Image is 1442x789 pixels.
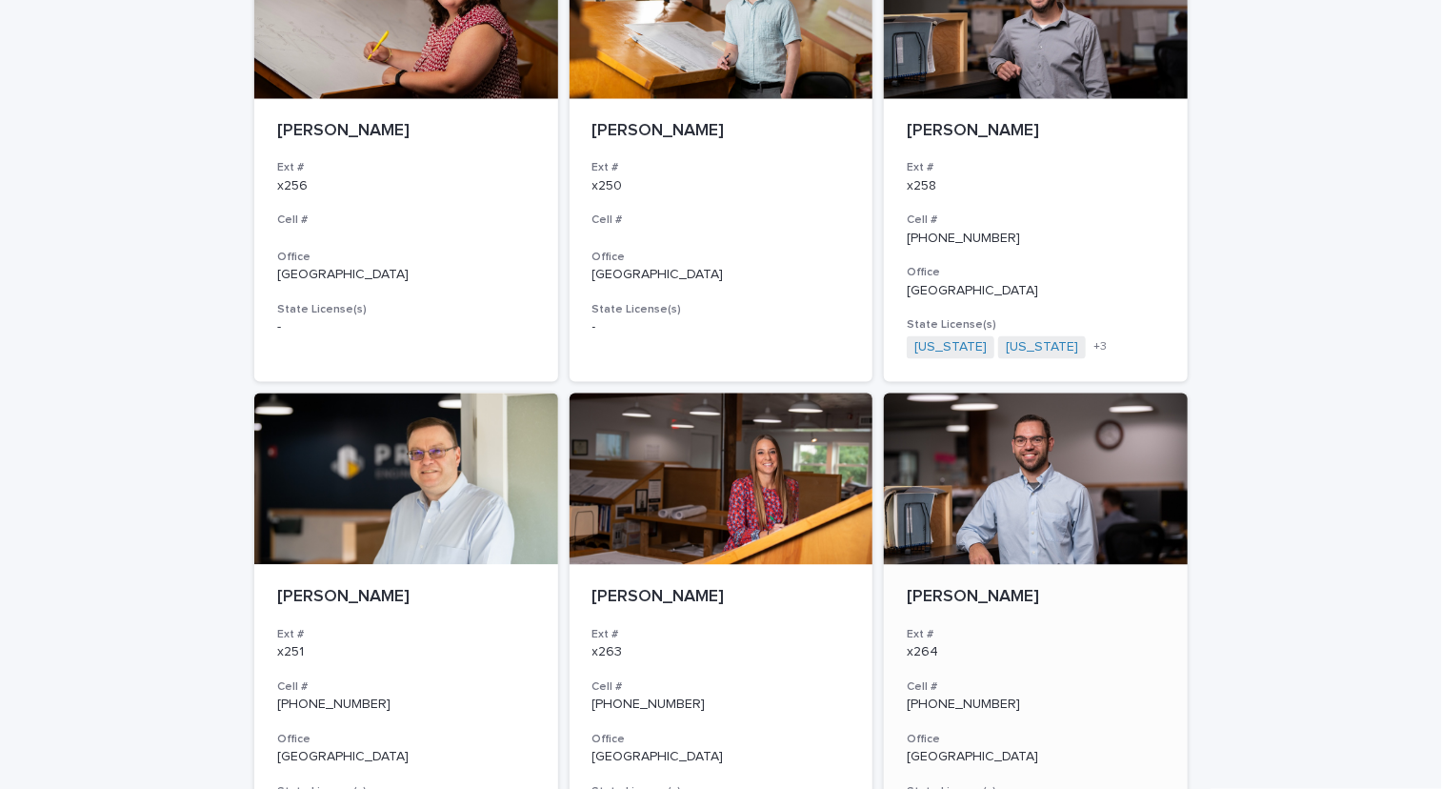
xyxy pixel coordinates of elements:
h3: Office [277,251,535,266]
p: [GEOGRAPHIC_DATA] [592,268,851,284]
a: x250 [592,180,623,193]
a: x256 [277,180,308,193]
span: + 3 [1093,342,1107,354]
p: [PERSON_NAME] [592,122,851,143]
h3: Office [907,266,1165,281]
a: [US_STATE] [914,340,987,356]
a: x251 [277,646,304,659]
p: [PERSON_NAME] [907,122,1165,143]
h3: Ext # [592,628,851,643]
h3: Cell # [277,680,535,696]
p: [PERSON_NAME] [907,588,1165,609]
h3: Office [592,733,851,748]
p: [GEOGRAPHIC_DATA] [907,750,1165,766]
a: [PHONE_NUMBER] [277,698,391,712]
h3: Cell # [592,680,851,696]
a: x264 [907,646,938,659]
p: [GEOGRAPHIC_DATA] [277,268,535,284]
p: - [277,320,535,336]
p: [PERSON_NAME] [592,588,851,609]
h3: Cell # [277,213,535,229]
h3: State License(s) [907,318,1165,334]
h3: Ext # [907,161,1165,176]
h3: Office [592,251,851,266]
h3: State License(s) [277,303,535,318]
h3: Ext # [907,628,1165,643]
h3: Office [907,733,1165,748]
p: - [592,320,851,336]
a: [US_STATE] [1006,340,1078,356]
p: [GEOGRAPHIC_DATA] [592,750,851,766]
a: x263 [592,646,623,659]
h3: Cell # [907,213,1165,229]
p: [GEOGRAPHIC_DATA] [907,284,1165,300]
p: [PERSON_NAME] [277,588,535,609]
a: [PHONE_NUMBER] [592,698,706,712]
h3: Ext # [277,628,535,643]
h3: Ext # [277,161,535,176]
h3: State License(s) [592,303,851,318]
a: [PHONE_NUMBER] [907,233,1020,246]
p: [PERSON_NAME] [277,122,535,143]
a: [PHONE_NUMBER] [907,698,1020,712]
h3: Cell # [592,213,851,229]
p: [GEOGRAPHIC_DATA] [277,750,535,766]
h3: Office [277,733,535,748]
h3: Cell # [907,680,1165,696]
h3: Ext # [592,161,851,176]
a: x258 [907,180,936,193]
